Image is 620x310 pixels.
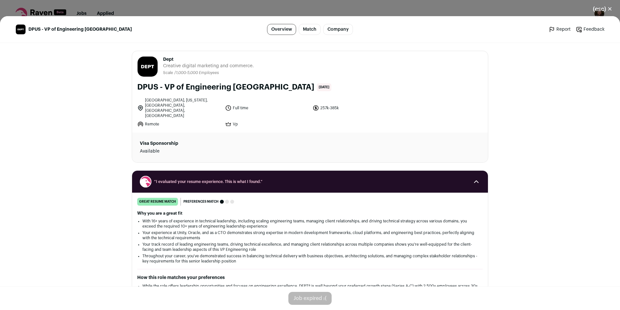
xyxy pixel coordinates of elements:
h1: DPUS - VP of Engineering [GEOGRAPHIC_DATA] [137,82,314,92]
span: Preferences match [183,198,219,205]
span: DPUS - VP of Engineering [GEOGRAPHIC_DATA] [28,26,132,33]
span: “I evaluated your resume experience. This is what I found.” [154,179,466,184]
h2: Why you are a great fit [137,211,483,216]
span: Dept [163,56,254,63]
span: 1,000-5,000 Employees [176,71,219,75]
li: Your experience at Unity, Oracle, and as a CTO demonstrates strong expertise in modern developmen... [142,230,478,241]
dd: Available [140,148,253,155]
li: With 16+ years of experience in technical leadership, including scaling engineering teams, managi... [142,219,478,229]
dt: Visa Sponsorship [140,140,253,147]
li: Full time [225,98,309,118]
li: Vp [225,121,309,127]
li: Scale [163,70,174,75]
h2: How this role matches your preferences [137,274,483,281]
div: great resume match [137,198,178,206]
a: Report [549,26,571,33]
li: [GEOGRAPHIC_DATA], [US_STATE], [GEOGRAPHIC_DATA], [GEOGRAPHIC_DATA], [GEOGRAPHIC_DATA] [137,98,221,118]
a: Company [323,24,353,35]
a: Match [299,24,321,35]
li: While the role offers leadership opportunities and focuses on engineering excellence, DEPT® is we... [142,283,478,294]
img: ad0760beb266a8940dd18df8aa153af74b48a5cef3a09ac4e75d42ceacd803d4.jpg [16,25,26,34]
li: 257k-385k [313,98,397,118]
button: Close modal [585,2,620,16]
li: Throughout your career, you've demonstrated success in balancing technical delivery with business... [142,253,478,264]
li: Remote [137,121,221,127]
li: / [174,70,219,75]
li: Your track record of leading engineering teams, driving technical excellence, and managing client... [142,242,478,252]
span: Creative digital marketing and commerce. [163,63,254,69]
a: Overview [267,24,296,35]
img: ad0760beb266a8940dd18df8aa153af74b48a5cef3a09ac4e75d42ceacd803d4.jpg [138,57,158,77]
span: [DATE] [317,83,331,91]
a: Feedback [576,26,604,33]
